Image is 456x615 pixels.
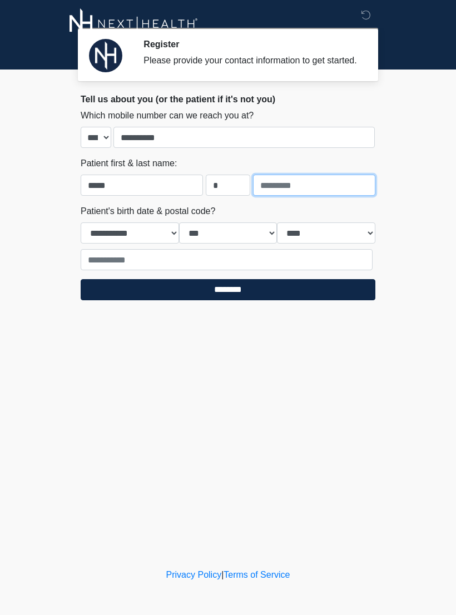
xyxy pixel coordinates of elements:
[143,54,359,67] div: Please provide your contact information to get started.
[166,570,222,579] a: Privacy Policy
[81,94,375,105] h2: Tell us about you (or the patient if it's not you)
[81,157,177,170] label: Patient first & last name:
[89,39,122,72] img: Agent Avatar
[224,570,290,579] a: Terms of Service
[81,205,215,218] label: Patient's birth date & postal code?
[221,570,224,579] a: |
[81,109,254,122] label: Which mobile number can we reach you at?
[70,8,198,39] img: Next-Health Logo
